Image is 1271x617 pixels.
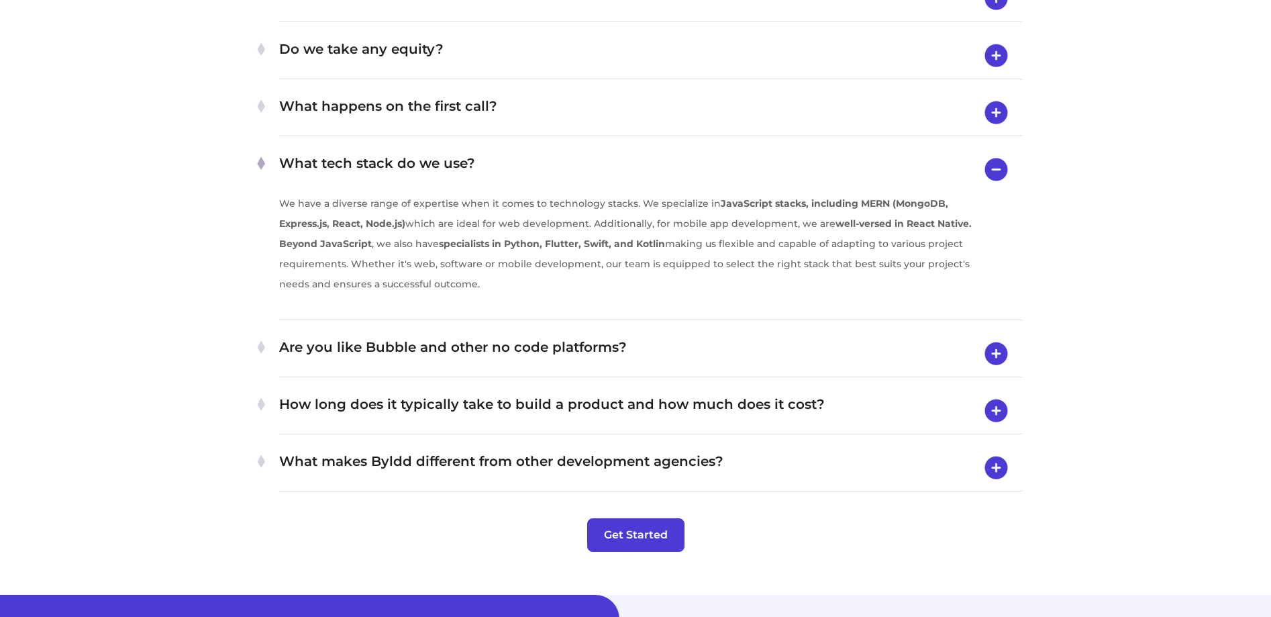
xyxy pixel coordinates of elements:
h4: How long does it typically take to build a product and how much does it cost? [279,393,1022,428]
h4: What makes Byldd different from other development agencies? [279,450,1022,485]
h4: Are you like Bubble and other no code platforms? [279,336,1022,371]
h4: Do we take any equity? [279,38,1022,73]
img: plus-1 [252,395,270,413]
img: open-icon [979,336,1013,371]
img: plus-1 [252,453,270,470]
img: plus-1 [252,154,270,172]
h4: What tech stack do we use? [279,152,1022,187]
img: open-icon [979,393,1013,428]
strong: specialists in Python, Flutter, Swift, and Kotlin [439,238,665,250]
img: open-icon [979,450,1013,485]
button: Get Started [587,518,684,552]
img: plus-1 [252,97,270,115]
p: We have a diverse range of expertise when it comes to technology stacks. We specialize in which a... [279,193,982,294]
img: open-icon [979,38,1013,73]
img: close-icon [979,152,1013,187]
img: open-icon [979,95,1013,130]
img: plus-1 [252,338,270,356]
h4: What happens on the first call? [279,95,1022,130]
img: plus-1 [252,40,270,58]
